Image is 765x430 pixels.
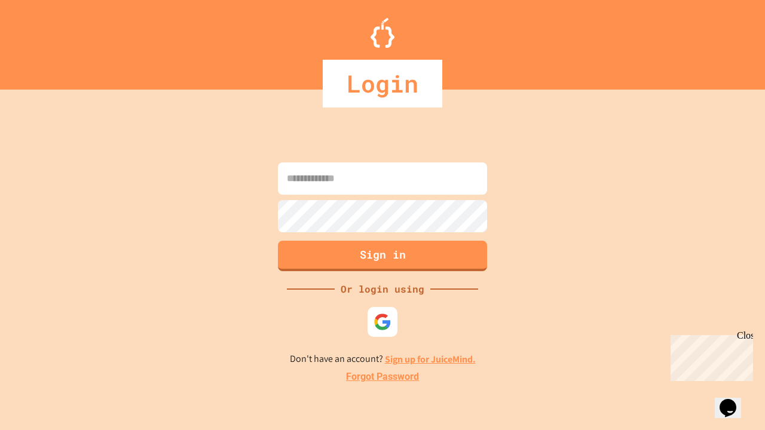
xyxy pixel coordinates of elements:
div: Or login using [335,282,430,296]
img: google-icon.svg [374,313,391,331]
button: Sign in [278,241,487,271]
div: Login [323,60,442,107]
div: Chat with us now!Close [5,5,82,76]
a: Forgot Password [346,370,419,384]
a: Sign up for JuiceMind. [385,353,476,365]
iframe: chat widget [715,382,753,418]
iframe: chat widget [666,330,753,381]
p: Don't have an account? [290,352,476,367]
img: Logo.svg [371,18,394,48]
